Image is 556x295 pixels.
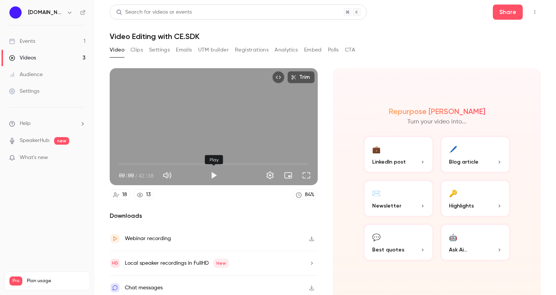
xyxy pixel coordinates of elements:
[281,168,296,183] button: Turn on miniplayer
[134,190,154,200] a: 13
[440,179,511,217] button: 🔑Highlights
[328,44,339,56] button: Polls
[20,120,31,128] span: Help
[20,154,48,162] span: What's new
[9,87,39,95] div: Settings
[125,283,163,292] div: Chat messages
[146,191,151,199] div: 13
[198,44,229,56] button: UTM builder
[372,246,404,254] span: Best quotes
[135,172,138,179] span: /
[125,234,171,243] div: Webinar recording
[372,158,406,166] span: LinkedIn post
[363,179,434,217] button: ✉️Newsletter
[119,172,154,179] div: 00:00
[205,155,223,164] div: Play
[493,5,523,20] button: Share
[138,172,154,179] span: 42:38
[110,190,130,200] a: 18
[110,211,318,220] h2: Downloads
[9,37,35,45] div: Events
[407,117,466,126] p: Turn your video into...
[299,168,314,183] button: Full screen
[287,71,315,83] button: Trim
[389,107,485,116] h2: Repurpose [PERSON_NAME]
[54,137,69,145] span: new
[9,54,36,62] div: Videos
[304,44,322,56] button: Embed
[272,71,284,83] button: Embed video
[235,44,269,56] button: Registrations
[110,32,541,41] h1: Video Editing with CE.SDK
[20,137,50,145] a: SpeakerHub
[176,44,192,56] button: Emails
[275,44,298,56] button: Analytics
[206,168,221,183] button: Play
[9,120,85,128] li: help-dropdown-opener
[372,202,401,210] span: Newsletter
[116,8,192,16] div: Search for videos or events
[449,202,474,210] span: Highlights
[27,278,85,284] span: Plan usage
[372,187,381,199] div: ✉️
[262,168,278,183] button: Settings
[9,276,22,286] span: Pro
[372,143,381,155] div: 💼
[110,44,124,56] button: Video
[9,6,22,19] img: IMG.LY
[363,136,434,173] button: 💼LinkedIn post
[363,223,434,261] button: 💬Best quotes
[440,223,511,261] button: 🤖Ask Ai...
[449,187,457,199] div: 🔑
[125,259,229,268] div: Local speaker recordings in FullHD
[149,44,170,56] button: Settings
[119,172,134,179] span: 00:00
[449,158,478,166] span: Blog article
[529,6,541,18] button: Top Bar Actions
[160,168,175,183] button: Mute
[440,136,511,173] button: 🖊️Blog article
[305,191,314,199] div: 84 %
[449,231,457,243] div: 🤖
[345,44,355,56] button: CTA
[292,190,318,200] a: 84%
[449,143,457,155] div: 🖊️
[130,44,143,56] button: Clips
[213,259,229,268] span: New
[122,191,127,199] div: 18
[28,9,64,16] h6: [DOMAIN_NAME]
[372,231,381,243] div: 💬
[9,71,43,78] div: Audience
[449,246,467,254] span: Ask Ai...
